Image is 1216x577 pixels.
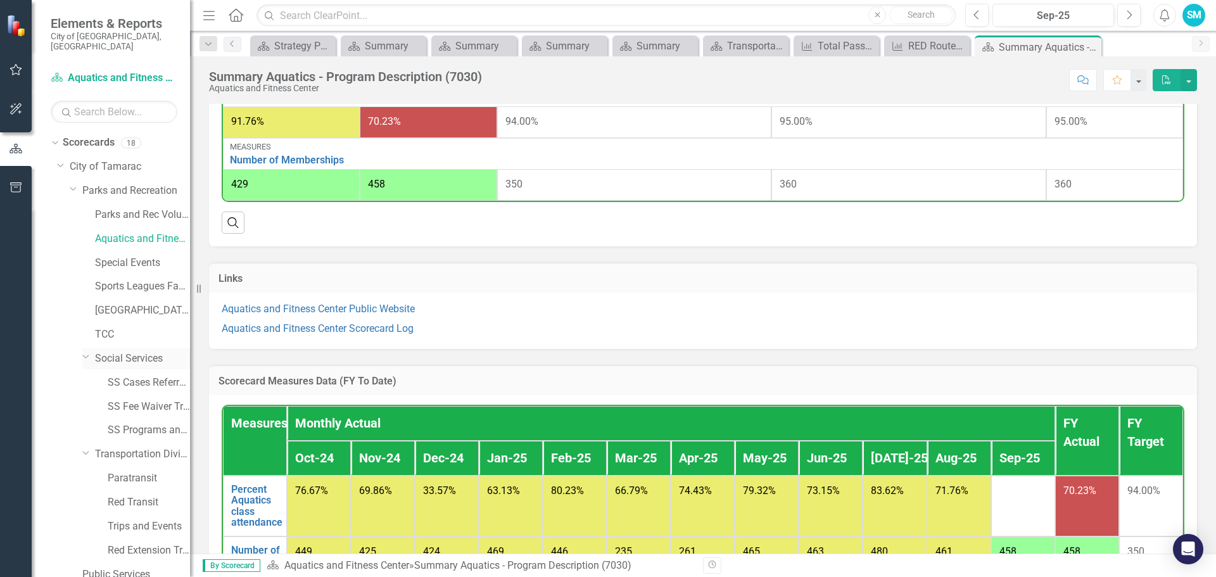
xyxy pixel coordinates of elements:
span: 70.23% [368,115,401,127]
div: Summary Aquatics - Program Description (7030) [414,559,631,571]
a: Summary [344,38,423,54]
a: Aquatics and Fitness Center [95,232,190,246]
span: 94.00% [505,115,538,127]
a: Aquatics and Fitness Center [284,559,409,571]
a: Parks and Recreation [82,184,190,198]
span: 95.00% [780,115,813,127]
span: Elements & Reports [51,16,177,31]
div: Strategy Page [274,38,332,54]
span: 66.79% [615,485,648,497]
a: Aquatics and Fitness Center Scorecard Log [222,322,414,334]
td: Double-Click to Edit Right Click for Context Menu [223,138,1183,170]
span: 350 [1127,545,1144,557]
span: 261 [679,545,696,557]
div: » [267,559,693,573]
a: Summary [525,38,604,54]
a: Summary [616,38,695,54]
a: TCC [95,327,190,342]
a: Number of Memberships [231,545,294,567]
span: 83.62% [871,485,904,497]
a: Sports Leagues Facilities Fields [95,279,190,294]
span: 70.23% [1063,485,1096,497]
span: 458 [368,178,385,190]
div: Summary Aquatics - Program Description (7030) [209,70,482,84]
span: 424 [423,545,440,557]
input: Search Below... [51,101,177,123]
button: Search [889,6,953,24]
a: Red Extension Transit [108,543,190,558]
span: 480 [871,545,888,557]
input: Search ClearPoint... [256,4,956,27]
span: 350 [505,178,522,190]
span: 461 [935,545,953,557]
h3: Scorecard Measures Data (FY To Date) [218,376,1187,387]
div: Summary Aquatics - Program Description (7030) [999,39,1098,55]
span: 69.86% [359,485,392,497]
span: 429 [231,178,248,190]
a: Transportation - Program Description (7050) [706,38,785,54]
div: Summary [365,38,423,54]
span: 458 [999,545,1016,557]
a: Paratransit [108,471,190,486]
span: 360 [1054,178,1072,190]
a: Total Passengers for All Transportation Services [797,38,876,54]
div: Aquatics and Fitness Center [209,84,482,93]
span: 74.43% [679,485,712,497]
td: Double-Click to Edit Right Click for Context Menu [223,476,287,536]
span: 33.57% [423,485,456,497]
small: City of [GEOGRAPHIC_DATA], [GEOGRAPHIC_DATA] [51,31,177,52]
span: 94.00% [1127,485,1160,497]
span: Search [908,10,935,20]
span: 465 [743,545,760,557]
span: 463 [807,545,824,557]
div: 18 [121,137,141,148]
a: SS Fee Waiver Tracking [108,400,190,414]
a: Red Transit [108,495,190,510]
div: Total Passengers for All Transportation Services [818,38,876,54]
div: Summary [546,38,604,54]
a: Aquatics and Fitness Center Public Website [222,303,415,315]
span: 235 [615,545,632,557]
div: Sep-25 [997,8,1110,23]
span: 458 [1063,545,1080,557]
span: 63.13% [487,485,520,497]
a: RED Route passengers [887,38,966,54]
div: RED Route passengers [908,38,966,54]
span: 95.00% [1054,115,1087,127]
a: Special Events [95,256,190,270]
span: 80.23% [551,485,584,497]
span: 469 [487,545,504,557]
span: 76.67% [295,485,328,497]
span: 446 [551,545,568,557]
a: SS Cases Referrals and Phone Log [108,376,190,390]
a: City of Tamarac [70,160,190,174]
span: 71.76% [935,485,968,497]
div: Summary [636,38,695,54]
span: 449 [295,545,312,557]
button: Sep-25 [992,4,1114,27]
button: SM [1182,4,1205,27]
img: ClearPoint Strategy [6,14,28,36]
td: Double-Click to Edit Right Click for Context Menu [223,536,287,575]
a: Strategy Page [253,38,332,54]
a: Percent Aquatics class attendance [231,484,282,528]
a: Aquatics and Fitness Center [51,71,177,86]
a: Social Services [95,352,190,366]
span: 360 [780,178,797,190]
span: 73.15% [807,485,840,497]
div: Measures [230,143,1176,151]
div: Summary [455,38,514,54]
span: By Scorecard [203,559,260,572]
a: Summary [434,38,514,54]
span: 79.32% [743,485,776,497]
a: [GEOGRAPHIC_DATA] [95,303,190,318]
h3: Links [218,273,1187,284]
a: Scorecards [63,136,115,150]
a: Parks and Rec Volunteers [95,208,190,222]
a: Trips and Events [108,519,190,534]
a: Number of Memberships [230,155,1176,166]
a: Transportation Division [95,447,190,462]
span: 425 [359,545,376,557]
a: SS Programs and Volunteers [108,423,190,438]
